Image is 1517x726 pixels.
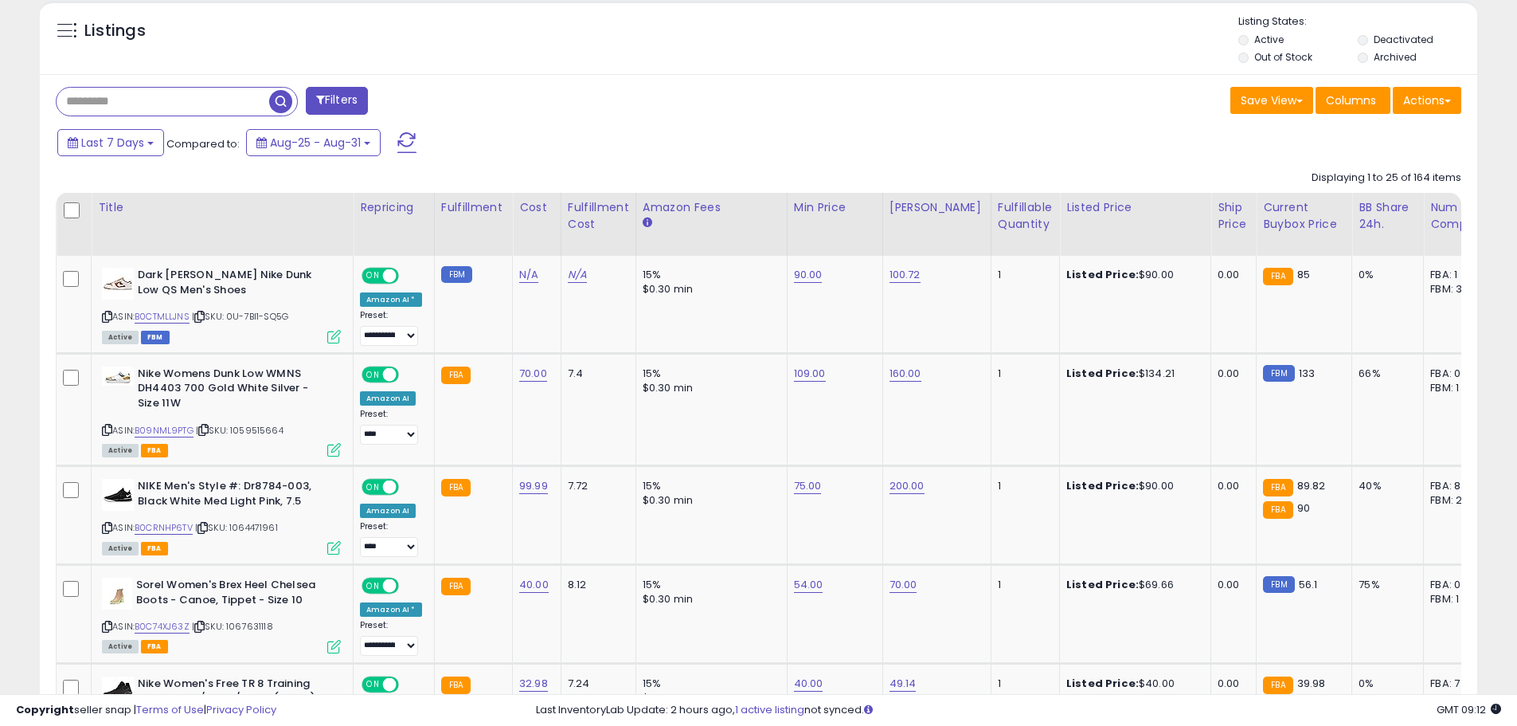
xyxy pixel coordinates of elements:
span: FBA [141,542,168,555]
span: All listings currently available for purchase on Amazon [102,542,139,555]
small: Amazon Fees. [643,216,652,230]
button: Save View [1230,87,1313,114]
span: All listings currently available for purchase on Amazon [102,444,139,457]
div: 1 [998,677,1047,691]
div: 0% [1359,677,1411,691]
div: FBA: 1 [1430,268,1483,282]
b: Listed Price: [1066,267,1139,282]
button: Filters [306,87,368,115]
div: 1 [998,479,1047,493]
a: Privacy Policy [206,702,276,717]
div: 0.00 [1218,268,1244,282]
div: 66% [1359,367,1411,381]
div: $90.00 [1066,479,1198,493]
div: Min Price [794,199,876,216]
div: 1 [998,578,1047,592]
div: 40% [1359,479,1411,493]
small: FBA [1263,479,1292,496]
small: FBA [441,677,471,694]
div: 15% [643,677,775,691]
span: 85 [1297,267,1310,282]
div: ASIN: [102,268,341,342]
a: 99.99 [519,478,548,494]
div: Preset: [360,310,422,346]
div: 15% [643,578,775,592]
a: 109.00 [794,366,826,382]
span: | SKU: 0U-7BI1-SQ5G [192,310,288,323]
span: Columns [1326,92,1376,108]
div: $0.30 min [643,381,775,395]
div: Amazon AI * [360,602,422,617]
div: 8.12 [568,578,624,592]
div: FBA: 0 [1430,578,1483,592]
strong: Copyright [16,702,74,717]
a: Terms of Use [136,702,204,717]
span: 56.1 [1299,577,1318,592]
b: Listed Price: [1066,676,1139,691]
img: 31QoYGblGVL._SL40_.jpg [102,268,134,300]
a: 32.98 [519,676,548,692]
h5: Listings [84,20,146,42]
a: N/A [568,267,587,283]
span: | SKU: 1059515664 [196,424,283,437]
a: 40.00 [794,676,823,692]
button: Aug-25 - Aug-31 [246,129,381,156]
a: 100.72 [889,267,921,283]
div: 15% [643,268,775,282]
div: $0.30 min [643,282,775,296]
div: 75% [1359,578,1411,592]
p: Listing States: [1238,14,1477,29]
div: 0% [1359,268,1411,282]
span: ON [363,367,383,381]
div: [PERSON_NAME] [889,199,984,216]
b: Listed Price: [1066,366,1139,381]
span: OFF [397,269,422,283]
span: FBA [141,640,168,653]
div: $134.21 [1066,367,1198,381]
a: B0C74XJ63Z [135,620,190,634]
span: FBM [141,331,170,344]
div: 7.72 [568,479,624,493]
div: BB Share 24h. [1359,199,1417,233]
div: 0.00 [1218,479,1244,493]
div: $0.30 min [643,592,775,606]
div: FBM: 1 [1430,592,1483,606]
a: 54.00 [794,577,823,593]
span: 39.98 [1297,676,1326,691]
a: 160.00 [889,366,921,382]
span: Aug-25 - Aug-31 [270,135,361,151]
div: Title [98,199,346,216]
small: FBA [441,367,471,384]
div: Preset: [360,521,422,557]
a: 70.00 [889,577,917,593]
span: ON [363,579,383,593]
b: Nike Womens Dunk Low WMNS DH4403 700 Gold White Silver - Size 11W [138,367,331,415]
div: FBA: 8 [1430,479,1483,493]
div: Amazon AI [360,391,416,406]
div: Displaying 1 to 25 of 164 items [1312,171,1461,186]
div: Preset: [360,409,422,445]
a: 200.00 [889,478,925,494]
div: $69.66 [1066,578,1198,592]
a: B0CTMLLJNS [135,310,190,324]
div: $0.30 min [643,493,775,508]
div: Fulfillment [441,199,506,216]
small: FBA [1263,268,1292,285]
a: 40.00 [519,577,549,593]
span: All listings currently available for purchase on Amazon [102,640,139,653]
span: 2025-09-8 09:12 GMT [1437,702,1501,717]
small: FBM [441,266,472,283]
a: N/A [519,267,538,283]
small: FBM [1263,576,1294,593]
a: 75.00 [794,478,822,494]
span: ON [363,269,383,283]
div: Ship Price [1218,199,1249,233]
a: 70.00 [519,366,547,382]
div: ASIN: [102,367,341,455]
div: 15% [643,367,775,381]
a: 90.00 [794,267,823,283]
div: FBM: 1 [1430,381,1483,395]
img: 31utSc1Hz2L._SL40_.jpg [102,578,132,610]
label: Out of Stock [1254,50,1312,64]
span: | SKU: 1064471961 [195,521,278,534]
